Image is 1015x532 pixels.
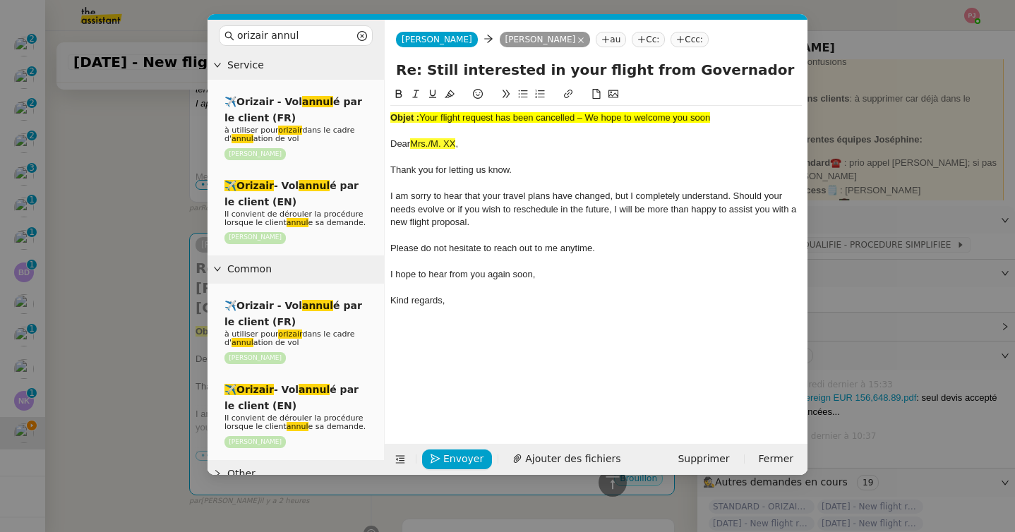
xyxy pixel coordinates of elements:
nz-tag: [PERSON_NAME] [224,148,286,160]
em: annul [232,338,253,347]
em: annul [299,180,330,191]
div: Service [208,52,384,79]
nz-tag: Cc: [632,32,665,47]
span: - Vol é par le client (EN) [224,180,359,207]
div: Thank you for letting us know. [390,164,802,176]
div: Dear , [390,138,802,150]
span: Common [227,261,378,277]
nz-tag: au [596,32,626,47]
input: Subject [396,59,796,80]
div: Common [208,255,384,283]
button: Envoyer [422,449,492,469]
span: Fermer [759,451,793,467]
span: Supprimer [678,451,729,467]
span: ✈️Orizair - Vol é par le client (FR) [224,96,362,123]
em: annul [287,422,308,431]
em: annul [299,384,330,395]
div: Please do not hesitate to reach out to me anytime. [390,242,802,255]
nz-tag: [PERSON_NAME] [224,436,286,448]
nz-tag: Ccc: [671,32,709,47]
div: Kind regards, [390,294,802,307]
nz-tag: [PERSON_NAME] [224,352,286,364]
span: Your flight request has been cancelled – We hope to welcome you soon [419,112,710,123]
strong: Objet : [390,112,419,123]
span: ✈️Orizair - Vol é par le client (FR) [224,300,362,327]
span: Il convient de dérouler la procédure lorsque le client e sa demande. [224,413,366,431]
em: orizair [278,126,302,135]
em: orizair [278,330,302,339]
input: Templates [237,28,354,44]
span: Ajouter des fichiers [525,451,620,467]
button: Fermer [750,449,802,469]
span: Other [227,466,378,482]
span: - Vol é par le client (EN) [224,384,359,411]
em: annul [302,300,333,311]
div: Other [208,460,384,488]
span: à utiliser pour dans le cadre d' ation de vol [224,126,354,143]
div: I hope to hear from you again soon, [390,268,802,281]
span: Il convient de dérouler la procédure lorsque le client e sa demande. [224,210,366,227]
button: Supprimer [669,449,738,469]
span: Mrs./M. XX [410,138,455,149]
div: I am sorry to hear that your travel plans have changed, but I completely understand. Should your ... [390,190,802,229]
button: Ajouter des fichiers [504,449,629,469]
em: annul [302,96,333,107]
nz-tag: [PERSON_NAME] [224,232,286,244]
nz-tag: [PERSON_NAME] [500,32,591,47]
span: à utiliser pour dans le cadre d' ation de vol [224,330,354,347]
span: [PERSON_NAME] [402,35,472,44]
em: annul [287,218,308,227]
span: Service [227,57,378,73]
em: ✈️Orizair [224,384,274,395]
em: annul [232,134,253,143]
em: ✈️Orizair [224,180,274,191]
span: Envoyer [443,451,484,467]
